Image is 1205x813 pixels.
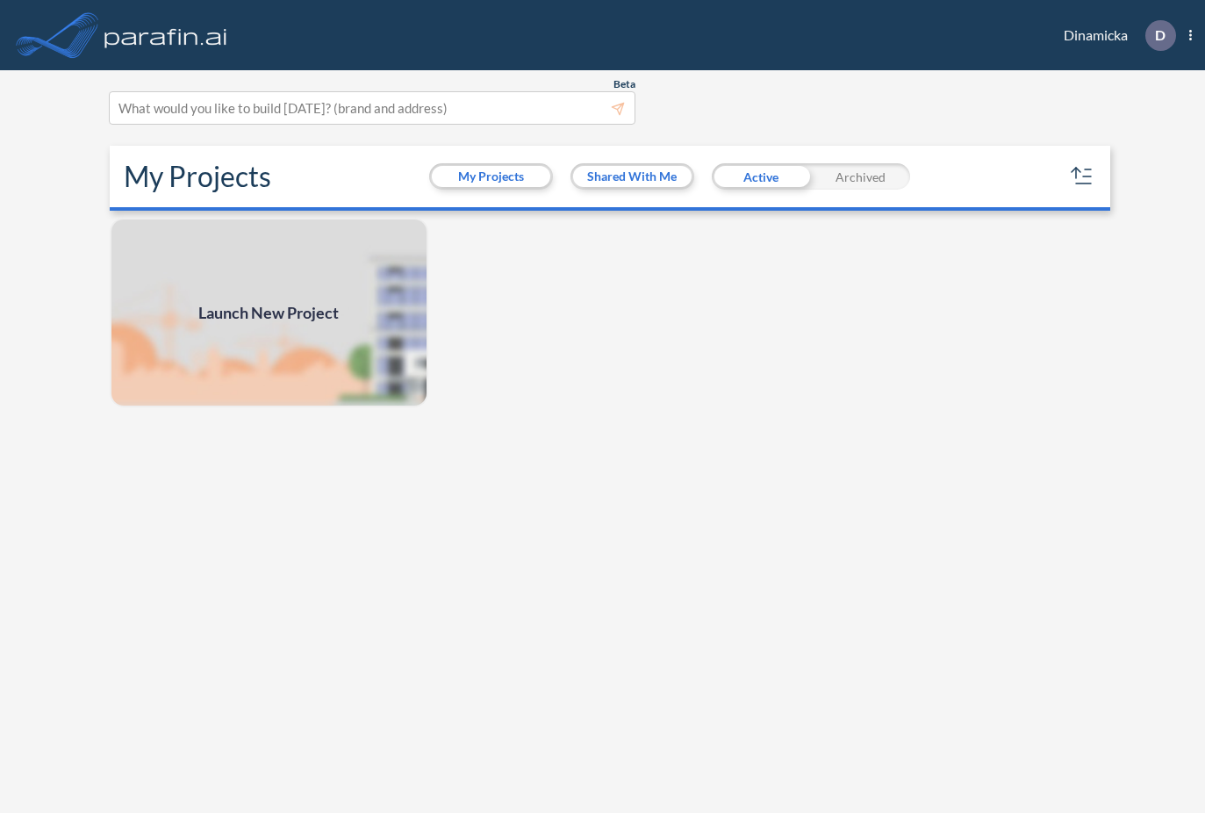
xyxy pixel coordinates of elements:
div: Archived [811,163,910,190]
div: Dinamicka [1037,20,1192,51]
span: Beta [613,77,635,91]
a: Launch New Project [110,218,429,407]
span: Launch New Project [198,301,339,325]
button: Shared With Me [573,166,692,187]
img: add [110,218,429,407]
img: logo [101,18,231,53]
button: sort [1068,162,1096,191]
p: D [1155,27,1166,43]
h2: My Projects [124,160,271,193]
button: My Projects [432,166,550,187]
div: Active [712,163,811,190]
